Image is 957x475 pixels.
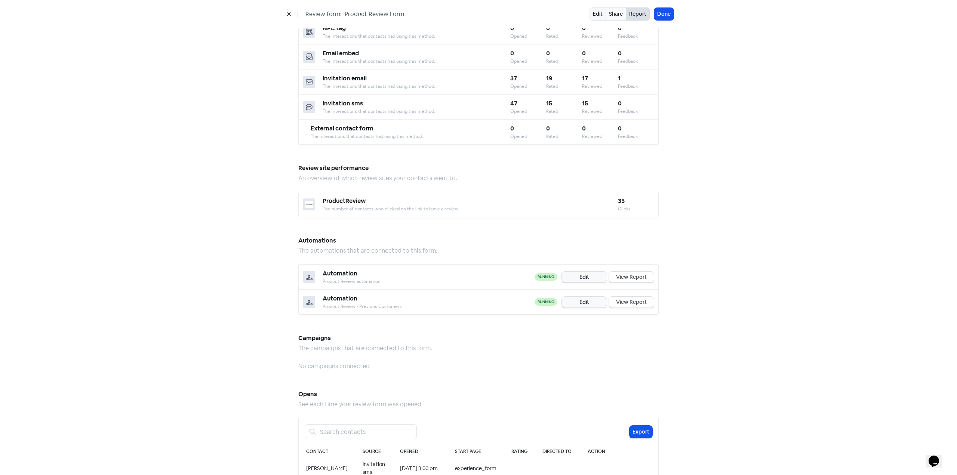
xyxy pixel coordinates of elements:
div: Product Review - Previous Customers [323,303,535,310]
div: Feedback [618,108,654,115]
b: 0 [618,124,622,132]
b: 0 [510,49,514,57]
h5: Opens [298,389,659,400]
th: Directed to [535,445,580,458]
img: productreview.png [305,201,313,208]
h5: Campaigns [298,333,659,344]
b: External contact form [311,124,373,132]
b: 47 [510,99,517,107]
div: Clicks [618,206,654,212]
div: The number of contacts who clicked on the link to leave a review. [323,206,618,212]
div: The interactions that contacts had using this method. [323,108,510,115]
a: Edit [562,297,607,308]
b: 19 [546,74,553,82]
button: Done [654,8,674,20]
div: Rated [546,58,582,65]
b: NFC tag [323,24,346,32]
a: Edit [590,7,606,21]
div: The campaigns that are connected to this form. [298,344,659,353]
div: Feedback [618,133,654,140]
b: 1 [618,74,621,82]
div: The automations that are connected to this form. [298,246,659,255]
div: Opened [510,58,546,65]
div: The interactions that contacts had using this method. [323,33,510,40]
button: Export [630,426,652,438]
a: Edit [562,272,607,283]
div: Reviewed [582,83,618,90]
div: No campaigns connected [298,362,659,371]
a: View Report [609,297,654,308]
a: View Report [609,272,654,283]
input: Search contacts [316,424,417,439]
b: 0 [546,24,550,32]
b: Invitation sms [323,99,363,107]
span: running [535,273,557,281]
div: Product Review automation [323,278,535,285]
div: Rated [546,108,582,115]
span: Automation [323,269,357,277]
div: Opened [510,108,546,115]
div: Opened [510,133,546,140]
b: 0 [618,24,622,32]
b: 0 [546,124,550,132]
b: 15 [546,99,552,107]
div: Reviewed [582,33,618,40]
div: An overview of which review sites your contacts went to. [298,174,659,183]
div: Rated [546,83,582,90]
b: 0 [618,99,622,107]
b: 0 [510,24,514,32]
b: 0 [582,49,586,57]
b: 37 [510,74,517,82]
b: 0 [546,49,550,57]
div: The interactions that contacts had using this method. [323,58,510,65]
h5: Automations [298,235,659,246]
div: Feedback [618,58,654,65]
b: 0 [582,24,586,32]
div: Feedback [618,83,654,90]
div: See each time your review form was opened. [298,400,659,409]
div: The interactions that contacts had using this method. [311,133,510,140]
div: Reviewed [582,58,618,65]
b: 0 [618,49,622,57]
th: Opened [393,445,447,458]
h5: Review site performance [298,163,659,174]
a: Share [606,7,626,21]
div: The interactions that contacts had using this method. [323,83,510,90]
div: Reviewed [582,108,618,115]
th: Action [580,445,663,458]
span: Review form: [305,10,342,19]
button: Report [626,7,650,21]
th: Contact [299,445,355,458]
span: running [535,298,557,306]
b: 35 [618,197,625,205]
b: 0 [510,124,514,132]
th: Start page [447,445,504,458]
b: 0 [582,124,586,132]
div: Reviewed [582,133,618,140]
span: Automation [323,294,357,302]
div: Opened [510,33,546,40]
div: Feedback [618,33,654,40]
b: 15 [582,99,588,107]
b: ProductReview [323,197,366,205]
div: Rated [546,33,582,40]
th: Source [355,445,393,458]
div: Rated [546,133,582,140]
b: 17 [582,74,588,82]
th: Rating [504,445,535,458]
div: Opened [510,83,546,90]
iframe: chat widget [926,445,950,468]
b: Invitation email [323,74,367,82]
b: Email embed [323,49,359,57]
